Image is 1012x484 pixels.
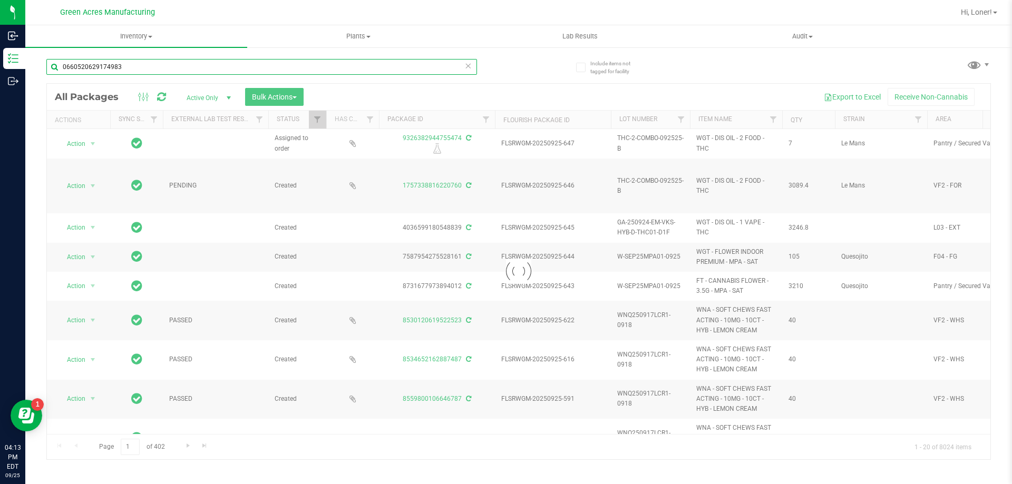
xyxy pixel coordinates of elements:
iframe: Resource center unread badge [31,398,44,411]
inline-svg: Outbound [8,76,18,86]
span: Plants [248,32,469,41]
a: Inventory [25,25,247,47]
iframe: Resource center [11,400,42,431]
span: Green Acres Manufacturing [60,8,155,17]
a: Plants [247,25,469,47]
a: Lab Results [469,25,691,47]
inline-svg: Inbound [8,31,18,41]
span: Lab Results [548,32,612,41]
span: Audit [692,32,913,41]
a: Audit [692,25,913,47]
span: Clear [464,59,472,73]
input: Search Package ID, Item Name, SKU, Lot or Part Number... [46,59,477,75]
p: 04:13 PM EDT [5,443,21,471]
p: 09/25 [5,471,21,479]
span: Inventory [25,32,247,41]
span: Include items not tagged for facility [590,60,643,75]
inline-svg: Inventory [8,53,18,64]
span: Hi, Loner! [961,8,992,16]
